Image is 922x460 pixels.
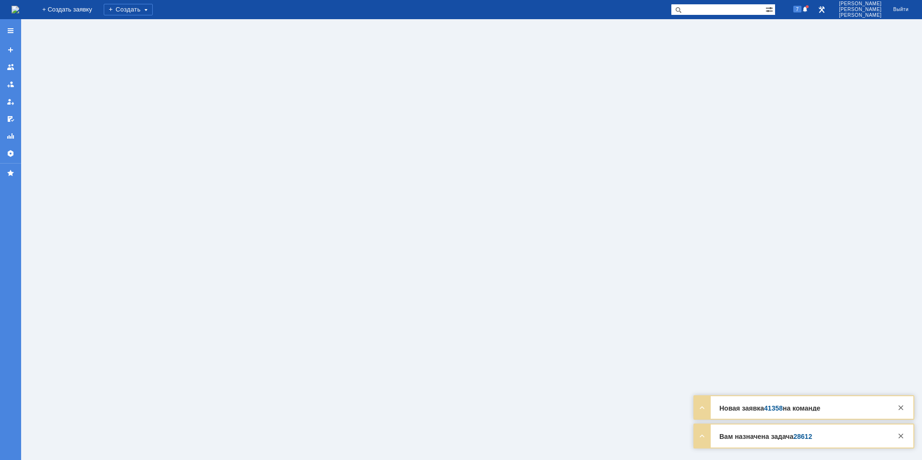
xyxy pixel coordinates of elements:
div: Закрыть [895,430,907,442]
strong: Вам назначена задача [719,433,812,440]
strong: Новая заявка на команде [719,404,820,412]
span: 7 [793,6,802,12]
div: Развернуть [696,402,708,413]
a: Заявки на командах [3,59,18,75]
a: Создать заявку [3,42,18,58]
span: Расширенный поиск [765,4,775,13]
a: Отчеты [3,129,18,144]
a: Перейти на домашнюю страницу [12,6,19,13]
a: Настройки [3,146,18,161]
a: Мои заявки [3,94,18,109]
div: Закрыть [895,402,907,413]
img: logo [12,6,19,13]
a: 28612 [793,433,812,440]
span: [PERSON_NAME] [839,7,882,12]
span: [PERSON_NAME] [839,12,882,18]
div: Создать [104,4,153,15]
a: Мои согласования [3,111,18,127]
a: Заявки в моей ответственности [3,77,18,92]
a: 41358 [764,404,783,412]
a: Перейти в интерфейс администратора [816,4,827,15]
div: Развернуть [696,430,708,442]
span: [PERSON_NAME] [839,1,882,7]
